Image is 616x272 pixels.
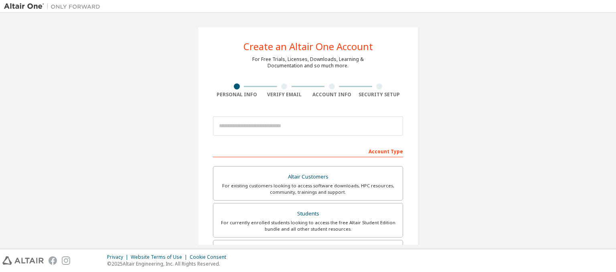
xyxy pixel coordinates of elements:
img: facebook.svg [49,256,57,265]
div: Verify Email [261,91,308,98]
div: For Free Trials, Licenses, Downloads, Learning & Documentation and so much more. [252,56,364,69]
div: Security Setup [356,91,403,98]
div: Create an Altair One Account [243,42,373,51]
div: Account Type [213,144,403,157]
div: For existing customers looking to access software downloads, HPC resources, community, trainings ... [218,183,398,195]
img: instagram.svg [62,256,70,265]
div: Cookie Consent [190,254,231,260]
div: Account Info [308,91,356,98]
p: © 2025 Altair Engineering, Inc. All Rights Reserved. [107,260,231,267]
div: Altair Customers [218,171,398,183]
div: Students [218,208,398,219]
div: Website Terms of Use [131,254,190,260]
img: Altair One [4,2,104,10]
img: altair_logo.svg [2,256,44,265]
div: Personal Info [213,91,261,98]
div: For currently enrolled students looking to access the free Altair Student Edition bundle and all ... [218,219,398,232]
div: Privacy [107,254,131,260]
